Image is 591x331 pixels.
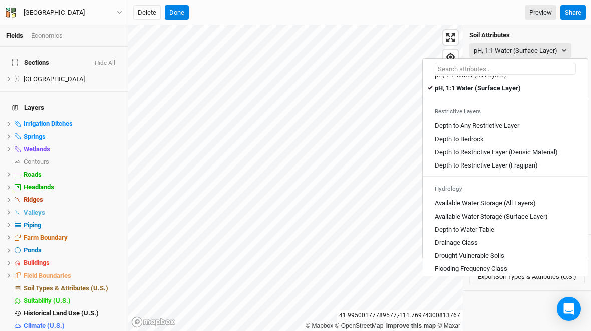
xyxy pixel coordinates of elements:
[24,133,122,141] div: Springs
[435,161,538,170] div: Depth to Restrictive Layer (Fragipan)
[24,209,45,216] span: Valleys
[443,30,458,45] button: Enter fullscreen
[24,209,122,217] div: Valleys
[435,135,484,144] div: Depth to Bedrock
[131,316,175,328] a: Mapbox logo
[24,145,50,153] span: Wetlands
[24,196,43,203] span: Ridges
[24,120,122,128] div: Irrigation Ditches
[128,25,463,331] canvas: Map
[24,259,122,267] div: Buildings
[5,7,123,18] button: [GEOGRAPHIC_DATA]
[24,8,85,18] div: Five Springs Farms
[437,322,460,329] a: Maxar
[165,5,189,20] button: Done
[24,272,71,279] span: Field Boundaries
[24,309,122,317] div: Historical Land Use (U.S.)
[31,31,63,40] div: Economics
[435,212,548,221] div: Available Water Storage (Surface Layer)
[469,43,571,58] button: pH, 1:1 Water (Surface Layer)
[24,322,65,329] span: Climate (U.S.)
[24,309,99,317] span: Historical Land Use (U.S.)
[24,183,54,191] span: Headlands
[435,63,576,75] input: Search attributes...
[24,75,85,83] span: [GEOGRAPHIC_DATA]
[24,234,122,242] div: Farm Boundary
[24,297,122,305] div: Suitability (U.S.)
[435,148,558,157] div: Depth to Restrictive Layer (Densic Material)
[423,181,588,197] div: Hydrology
[24,183,122,191] div: Headlands
[24,221,41,229] span: Piping
[435,251,504,260] div: Drought Vulnerable Soils
[24,234,68,241] span: Farm Boundary
[435,199,536,208] div: Available Water Storage (All Layers)
[133,5,161,20] button: Delete
[24,246,42,254] span: Ponds
[423,103,588,119] div: Restrictive Layers
[94,60,116,67] button: Hide All
[435,264,507,273] div: Flooding Frequency Class
[525,5,556,20] a: Preview
[435,238,478,247] div: Drainage Class
[24,133,46,140] span: Springs
[337,310,463,321] div: 41.99500177789577 , -111.76974300813767
[24,158,49,165] span: Contours
[24,8,85,18] div: [GEOGRAPHIC_DATA]
[557,297,581,321] div: Open Intercom Messenger
[24,284,108,292] span: Soil Types & Attributes (U.S.)
[24,284,122,292] div: Soil Types & Attributes (U.S.)
[24,171,42,178] span: Roads
[24,259,50,266] span: Buildings
[24,120,73,127] span: Irrigation Ditches
[435,225,494,234] div: Depth to Water Table
[24,246,122,254] div: Ponds
[435,121,519,130] div: Depth to Any Restrictive Layer
[386,322,436,329] a: Improve this map
[24,158,122,166] div: Contours
[24,322,122,330] div: Climate (U.S.)
[560,5,586,20] button: Share
[24,75,122,83] div: Elderberry Field
[24,171,122,179] div: Roads
[6,98,122,118] h4: Layers
[12,59,49,67] span: Sections
[469,269,585,284] button: ExportSoil Types & Attributes (U.S.)
[6,32,23,39] a: Fields
[24,196,122,204] div: Ridges
[24,272,122,280] div: Field Boundaries
[335,322,384,329] a: OpenStreetMap
[24,145,122,153] div: Wetlands
[443,50,458,64] button: Find my location
[24,221,122,229] div: Piping
[469,31,585,39] h4: Soil Attributes
[306,322,333,329] a: Mapbox
[435,84,521,93] div: pH, 1:1 Water (Surface Layer)
[24,297,71,304] span: Suitability (U.S.)
[423,76,588,276] div: menu-options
